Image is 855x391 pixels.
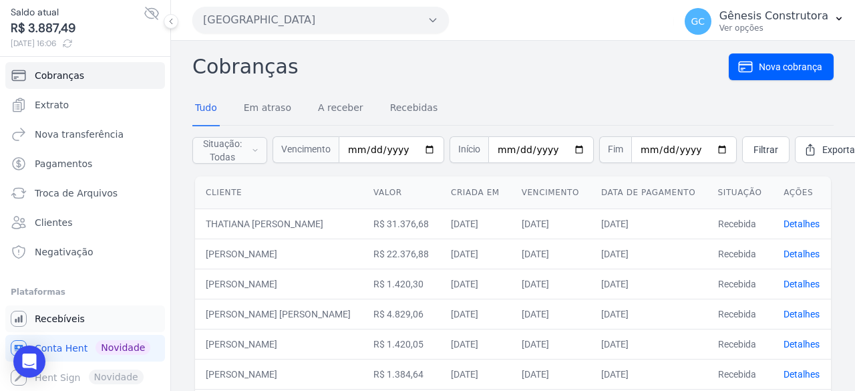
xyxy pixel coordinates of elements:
td: [DATE] [511,359,590,389]
span: GC [691,17,705,26]
span: Vencimento [273,136,339,163]
span: Situação: Todas [201,137,244,164]
a: A receber [315,92,366,126]
a: Detalhes [784,369,820,380]
td: R$ 22.376,88 [363,239,440,269]
div: Open Intercom Messenger [13,346,45,378]
button: [GEOGRAPHIC_DATA] [192,7,449,33]
nav: Sidebar [11,62,160,391]
a: Conta Hent Novidade [5,335,165,362]
span: Cobranças [35,69,84,82]
th: Valor [363,176,440,209]
span: Nova cobrança [759,60,822,74]
div: Plataformas [11,284,160,300]
p: Ver opções [719,23,828,33]
td: Recebida [707,209,774,239]
td: [DATE] [440,359,511,389]
th: Ações [773,176,831,209]
td: [DATE] [590,299,707,329]
td: [PERSON_NAME] [PERSON_NAME] [195,299,363,329]
th: Criada em [440,176,511,209]
a: Nova transferência [5,121,165,148]
td: [DATE] [511,269,590,299]
p: Gênesis Construtora [719,9,828,23]
span: Troca de Arquivos [35,186,118,200]
a: Tudo [192,92,220,126]
a: Pagamentos [5,150,165,177]
td: [DATE] [440,209,511,239]
td: [DATE] [511,209,590,239]
a: Detalhes [784,279,820,289]
td: [DATE] [590,209,707,239]
td: [PERSON_NAME] [195,359,363,389]
span: Fim [599,136,631,163]
button: GC Gênesis Construtora Ver opções [674,3,855,40]
td: [DATE] [590,269,707,299]
a: Detalhes [784,309,820,319]
td: Recebida [707,239,774,269]
span: Filtrar [753,143,778,156]
span: Negativação [35,245,94,259]
td: R$ 1.384,64 [363,359,440,389]
td: Recebida [707,269,774,299]
td: [DATE] [590,329,707,359]
span: Pagamentos [35,157,92,170]
td: R$ 1.420,05 [363,329,440,359]
a: Extrato [5,92,165,118]
a: Detalhes [784,219,820,229]
th: Situação [707,176,774,209]
a: Em atraso [241,92,294,126]
td: [DATE] [440,239,511,269]
td: [DATE] [440,269,511,299]
td: THATIANA [PERSON_NAME] [195,209,363,239]
td: Recebida [707,299,774,329]
td: [DATE] [511,329,590,359]
h2: Cobranças [192,51,729,82]
a: Nova cobrança [729,53,834,80]
td: [DATE] [511,299,590,329]
span: R$ 3.887,49 [11,19,144,37]
td: R$ 4.829,06 [363,299,440,329]
td: [DATE] [440,329,511,359]
span: Novidade [96,340,150,355]
a: Cobranças [5,62,165,89]
a: Troca de Arquivos [5,180,165,207]
td: Recebida [707,329,774,359]
span: Saldo atual [11,5,144,19]
a: Filtrar [742,136,790,163]
button: Situação: Todas [192,137,267,164]
td: [PERSON_NAME] [195,239,363,269]
td: [DATE] [590,239,707,269]
a: Negativação [5,239,165,265]
td: [PERSON_NAME] [195,269,363,299]
a: Recebidas [387,92,441,126]
span: Recebíveis [35,312,85,325]
span: Extrato [35,98,69,112]
span: [DATE] 16:06 [11,37,144,49]
th: Cliente [195,176,363,209]
td: R$ 31.376,68 [363,209,440,239]
th: Data de pagamento [590,176,707,209]
a: Detalhes [784,339,820,350]
span: Conta Hent [35,342,88,355]
th: Vencimento [511,176,590,209]
span: Clientes [35,216,72,229]
td: [DATE] [511,239,590,269]
a: Clientes [5,209,165,236]
td: [DATE] [590,359,707,389]
a: Recebíveis [5,305,165,332]
td: R$ 1.420,30 [363,269,440,299]
td: Recebida [707,359,774,389]
a: Detalhes [784,249,820,259]
td: [PERSON_NAME] [195,329,363,359]
span: Nova transferência [35,128,124,141]
span: Início [450,136,488,163]
td: [DATE] [440,299,511,329]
